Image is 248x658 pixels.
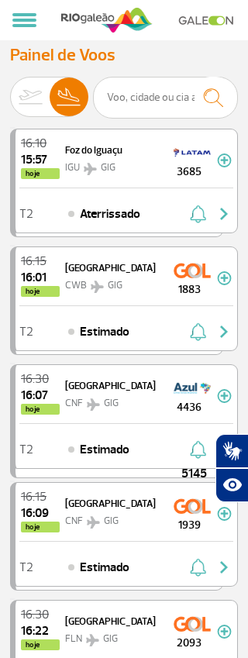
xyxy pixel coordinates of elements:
[80,558,129,577] span: Estimado
[11,78,50,116] img: slider-embarque
[215,468,248,502] button: Abrir recursos assistivos.
[19,444,33,455] span: T2
[65,498,156,510] span: [GEOGRAPHIC_DATA]
[21,255,60,267] span: 2025-08-25 16:15:00
[65,397,83,409] span: CNF
[21,639,60,650] span: hoje
[50,78,88,116] img: slider-desembarque
[65,161,80,174] span: IGU
[217,153,232,167] img: mais-info-painel-voo.svg
[80,205,140,223] span: Aterrissado
[174,494,211,518] img: GOL Transportes Aereos
[190,558,206,577] img: sino-painel-voo.svg
[161,164,217,180] span: 3685
[19,208,33,219] span: T2
[190,205,206,223] img: sino-painel-voo.svg
[104,397,119,409] span: GIG
[21,389,60,401] span: 2025-08-25 16:07:00
[103,632,118,645] span: GIG
[161,635,217,651] span: 2093
[93,77,238,119] input: Voo, cidade ou cia aérea
[215,558,233,577] img: seta-direita-painel-voo.svg
[217,389,232,403] img: mais-info-painel-voo.svg
[21,271,60,284] span: 2025-08-25 16:01:00
[21,625,60,637] span: 2025-08-25 16:22:00
[174,611,211,636] img: GOL Transportes Aereos
[65,380,156,392] span: [GEOGRAPHIC_DATA]
[161,517,217,533] span: 1939
[161,399,217,415] span: 4436
[215,322,233,341] img: seta-direita-painel-voo.svg
[65,279,87,291] span: CWB
[215,434,248,502] div: Plugin de acessibilidade da Hand Talk.
[217,271,232,285] img: mais-info-painel-voo.svg
[181,464,207,483] span: 5145
[101,161,115,174] span: GIG
[108,279,122,291] span: GIG
[21,404,60,415] span: hoje
[215,205,233,223] img: seta-direita-painel-voo.svg
[19,326,33,337] span: T2
[19,562,33,573] span: T2
[10,45,238,65] h3: Painel de Voos
[215,440,233,459] img: seta-direita-painel-voo.svg
[65,632,82,645] span: FLN
[21,608,60,621] span: 2025-08-25 16:30:00
[21,286,60,297] span: hoje
[65,515,83,527] span: CNF
[80,322,129,341] span: Estimado
[65,144,122,157] span: Foz do Iguaçu
[21,137,60,150] span: 2025-08-25 16:10:00
[21,491,60,503] span: 2025-08-25 16:15:00
[217,625,232,639] img: mais-info-painel-voo.svg
[174,258,211,283] img: GOL Transportes Aereos
[80,440,129,459] span: Estimado
[161,281,217,298] span: 1883
[21,507,60,519] span: 2025-08-25 16:09:00
[21,373,60,385] span: 2025-08-25 16:30:00
[104,515,119,527] span: GIG
[65,262,156,274] span: [GEOGRAPHIC_DATA]
[217,507,232,521] img: mais-info-painel-voo.svg
[65,615,156,628] span: [GEOGRAPHIC_DATA]
[21,522,60,532] span: hoje
[21,168,60,179] span: hoje
[190,322,206,341] img: sino-painel-voo.svg
[21,153,60,166] span: 2025-08-25 15:57:00
[190,440,206,459] img: sino-painel-voo.svg
[174,140,211,165] img: TAM LINHAS AEREAS
[215,434,248,468] button: Abrir tradutor de língua de sinais.
[174,376,211,401] img: Azul Linhas Aéreas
